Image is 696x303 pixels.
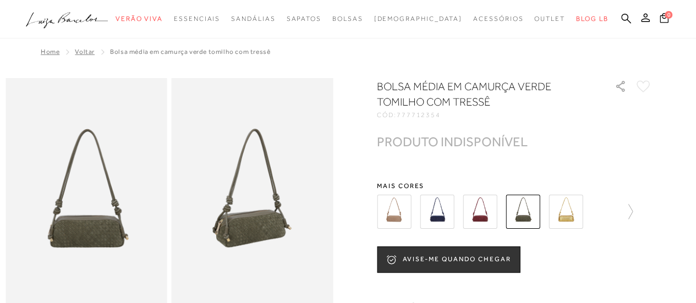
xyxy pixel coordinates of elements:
span: Outlet [534,15,565,23]
span: Sapatos [286,15,321,23]
h1: BOLSA MÉDIA EM CAMURÇA VERDE TOMILHO COM TRESSÊ [377,79,583,109]
a: Home [41,48,59,56]
img: BOLSA MÉDIA EM COURO METALIZADO DOURADO COM TRESSÊ [549,195,583,229]
div: PRODUTO INDISPONÍVEL [377,136,528,147]
a: Voltar [75,48,95,56]
span: 777712354 [397,111,441,119]
img: BOLSA MÉDIA EM CAMURÇA ARGILA COM TRESSÊ [377,195,411,229]
span: Bolsas [332,15,363,23]
a: noSubCategoriesText [116,9,163,29]
a: noSubCategoriesText [174,9,220,29]
a: BLOG LB [576,9,608,29]
span: 0 [665,11,672,19]
a: noSubCategoriesText [231,9,275,29]
button: 0 [656,12,672,27]
span: Acessórios [473,15,523,23]
div: CÓD: [377,112,597,118]
img: BOLSA MÉDIA EM CAMURÇA MARSALA COM TRESSÊ [463,195,497,229]
button: AVISE-ME QUANDO CHEGAR [377,246,520,273]
img: BOLSA MÉDIA EM CAMURÇA AZUL ATLÂNTICO COM TRESSÊ [420,195,454,229]
a: noSubCategoriesText [286,9,321,29]
span: Verão Viva [116,15,163,23]
a: noSubCategoriesText [534,9,565,29]
span: [DEMOGRAPHIC_DATA] [374,15,462,23]
span: Sandálias [231,15,275,23]
span: BOLSA MÉDIA EM CAMURÇA VERDE TOMILHO COM TRESSÊ [110,48,270,56]
a: noSubCategoriesText [332,9,363,29]
a: noSubCategoriesText [374,9,462,29]
span: Essenciais [174,15,220,23]
a: noSubCategoriesText [473,9,523,29]
span: Mais cores [377,183,652,189]
span: BLOG LB [576,15,608,23]
img: BOLSA MÉDIA EM CAMURÇA VERDE TOMILHO COM TRESSÊ [506,195,540,229]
